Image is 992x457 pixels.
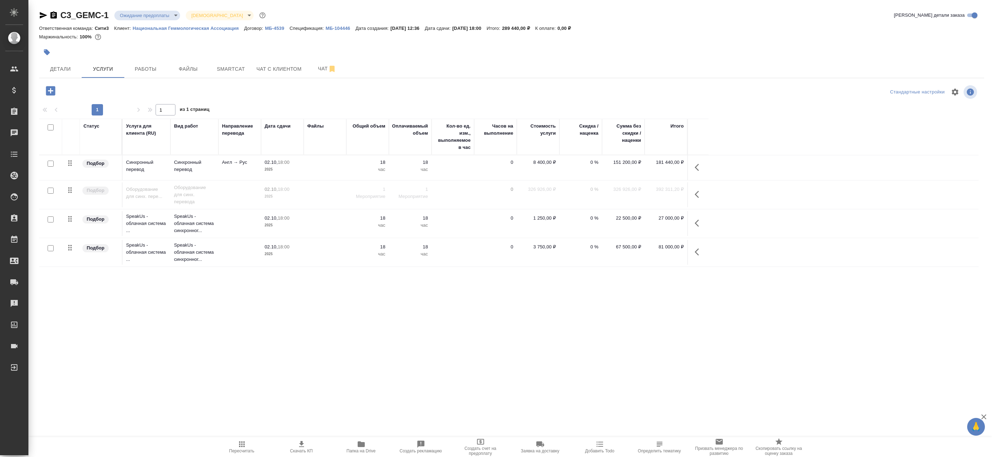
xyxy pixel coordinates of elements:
p: 18:00 [278,215,289,221]
button: 🙏 [967,418,985,436]
p: 18 [392,215,428,222]
button: Показать кнопки [690,243,708,260]
p: 151 200,00 ₽ [606,159,641,166]
div: Стоимость услуги [520,123,556,137]
td: 0 [474,240,517,265]
p: [DATE] 18:00 [452,26,487,31]
p: 18:00 [278,244,289,249]
p: 18 [350,159,385,166]
button: Скачать КП [272,437,331,457]
button: Добавить Todo [570,437,630,457]
p: Национальная Геммологическая Ассоциация [133,26,244,31]
p: Мероприятие [392,193,428,200]
span: Чат с клиентом [256,65,302,74]
button: 0.00 RUB; [93,32,103,42]
p: 18 [392,159,428,166]
p: 2025 [265,251,300,258]
p: 1 [392,186,428,193]
span: Smartcat [214,65,248,74]
td: 0 [474,155,517,180]
button: Папка на Drive [331,437,391,457]
p: 81 000,00 ₽ [648,243,684,251]
p: час [350,166,385,173]
span: 🙏 [970,419,982,434]
div: Вид работ [174,123,198,130]
span: Детали [43,65,77,74]
p: Англ → Рус [222,159,258,166]
p: 8 400,00 ₽ [520,159,556,166]
p: Подбор [87,187,104,194]
p: час [392,251,428,258]
div: Ожидание предоплаты [114,11,180,20]
p: Подбор [87,160,104,167]
div: Статус [83,123,99,130]
p: SpeakUs - облачная система ... [126,213,167,234]
div: Кол-во ед. изм., выполняемое в час [435,123,471,151]
p: 27 000,00 ₽ [648,215,684,222]
button: [DEMOGRAPHIC_DATA] [189,12,245,18]
p: [DATE] 12:36 [390,26,425,31]
p: 02.10, [265,187,278,192]
span: Настроить таблицу [947,84,964,101]
p: 326 926,00 ₽ [606,186,641,193]
div: Файлы [307,123,324,130]
p: 0 % [563,159,598,166]
button: Создать рекламацию [391,437,451,457]
button: Скопировать ссылку [49,11,58,20]
p: 0,00 ₽ [558,26,576,31]
button: Показать кнопки [690,186,708,203]
p: 2025 [265,166,300,173]
p: 18 [350,215,385,222]
p: SpeakUs - облачная система синхронног... [174,242,215,263]
p: Оборудование для синх. перевода [174,184,215,205]
span: Определить тематику [638,448,681,453]
td: 0 [474,211,517,236]
p: 0 % [563,186,598,193]
button: Заявка на доставку [510,437,570,457]
p: 326 926,00 ₽ [520,186,556,193]
p: 02.10, [265,160,278,165]
p: 392 311,20 ₽ [648,186,684,193]
button: Доп статусы указывают на важность/срочность заказа [258,11,267,20]
p: 22 500,00 ₽ [606,215,641,222]
p: час [350,251,385,258]
p: 2025 [265,222,300,229]
p: 181 440,00 ₽ [648,159,684,166]
button: Пересчитать [212,437,272,457]
div: Часов на выполнение [478,123,513,137]
div: Дата сдачи [265,123,291,130]
a: МБ-4539 [265,25,289,31]
button: Определить тематику [630,437,689,457]
div: split button [888,87,947,98]
td: 0 [474,182,517,207]
p: Итого: [487,26,502,31]
p: 18 [392,243,428,251]
div: Услуга для клиента (RU) [126,123,167,137]
p: К оплате: [535,26,558,31]
button: Скопировать ссылку на оценку заказа [749,437,809,457]
div: Направление перевода [222,123,258,137]
p: 100% [80,34,93,39]
span: Файлы [171,65,205,74]
p: Подбор [87,244,104,252]
p: 1 [350,186,385,193]
div: Итого [671,123,684,130]
p: Подбор [87,216,104,223]
button: Показать кнопки [690,215,708,232]
a: МБ-104446 [326,25,356,31]
span: Добавить Todo [585,448,614,453]
span: Создать рекламацию [400,448,442,453]
div: Скидка / наценка [563,123,598,137]
div: Ожидание предоплаты [186,11,254,20]
div: Оплачиваемый объем [392,123,428,137]
button: Призвать менеджера по развитию [689,437,749,457]
div: Сумма без скидки / наценки [606,123,641,144]
p: МБ-104446 [326,26,356,31]
span: Папка на Drive [347,448,376,453]
p: 67 500,00 ₽ [606,243,641,251]
button: Ожидание предоплаты [118,12,172,18]
span: Чат [310,64,344,73]
p: 0 % [563,215,598,222]
button: Добавить услугу [41,84,60,98]
span: [PERSON_NAME] детали заказа [894,12,965,19]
